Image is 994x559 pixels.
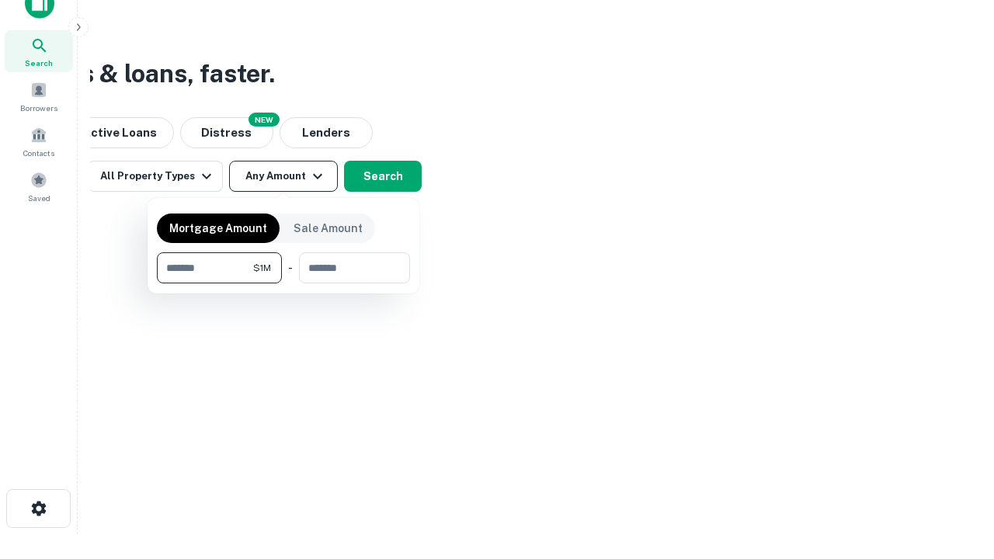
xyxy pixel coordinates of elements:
span: $1M [253,261,271,275]
p: Sale Amount [294,220,363,237]
iframe: Chat Widget [916,435,994,509]
div: - [288,252,293,283]
p: Mortgage Amount [169,220,267,237]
